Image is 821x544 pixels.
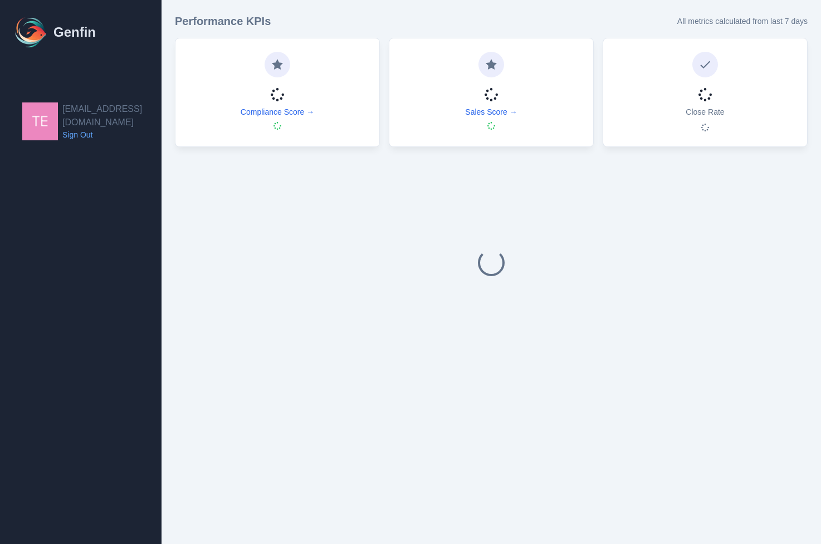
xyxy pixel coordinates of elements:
[686,106,724,117] p: Close Rate
[677,16,808,27] p: All metrics calculated from last 7 days
[53,23,96,41] h1: Genfin
[241,106,314,117] a: Compliance Score →
[22,102,58,140] img: test23895323@bdunagan.com
[62,102,162,129] h2: [EMAIL_ADDRESS][DOMAIN_NAME]
[465,106,517,117] a: Sales Score →
[62,129,162,140] a: Sign Out
[13,14,49,50] img: Logo
[175,13,271,29] h3: Performance KPIs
